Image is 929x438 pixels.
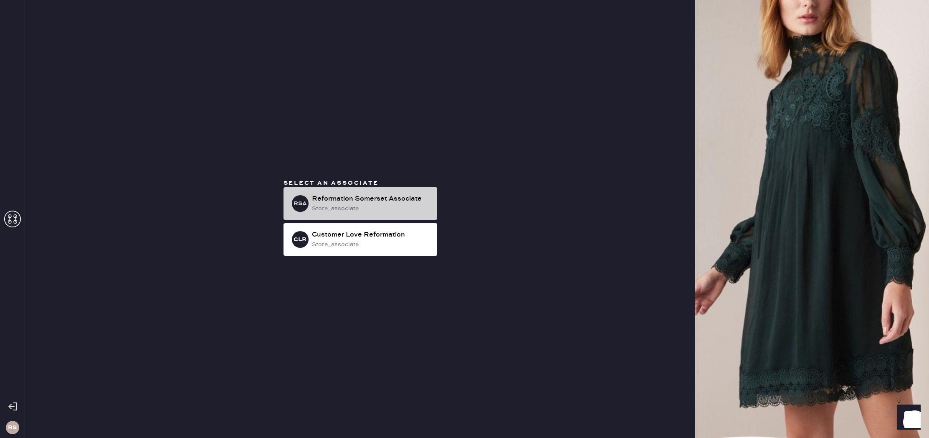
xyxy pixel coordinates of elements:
[8,425,17,430] h3: RS
[312,194,430,204] div: Reformation Somerset Associate
[284,179,379,187] span: Select an associate
[889,400,925,436] iframe: Front Chat
[312,240,430,249] div: store_associate
[294,237,306,242] h3: CLR
[294,201,307,206] h3: RSA
[312,230,430,240] div: Customer Love Reformation
[312,204,430,213] div: store_associate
